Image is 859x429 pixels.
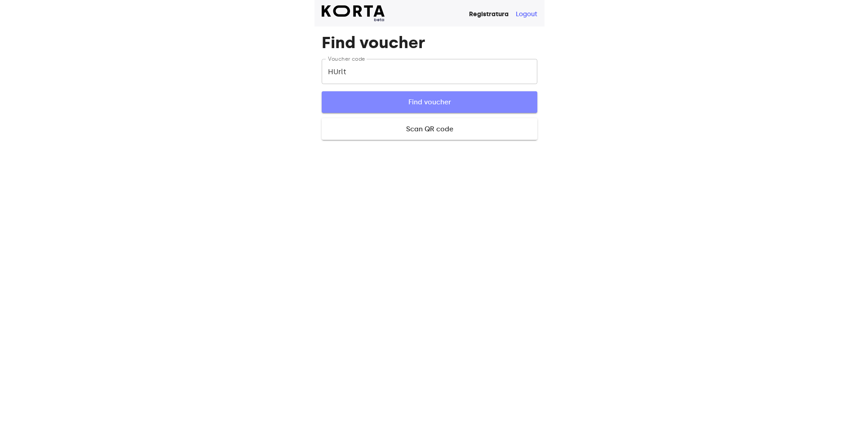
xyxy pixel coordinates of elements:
img: Korta [322,5,385,17]
span: Find voucher [336,96,523,108]
span: Scan QR code [336,123,523,135]
button: Find voucher [322,91,537,113]
strong: Registratura [469,10,509,18]
span: beta [322,17,385,23]
button: Logout [516,10,537,19]
button: Scan QR code [322,118,537,140]
h1: Find voucher [322,34,537,52]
